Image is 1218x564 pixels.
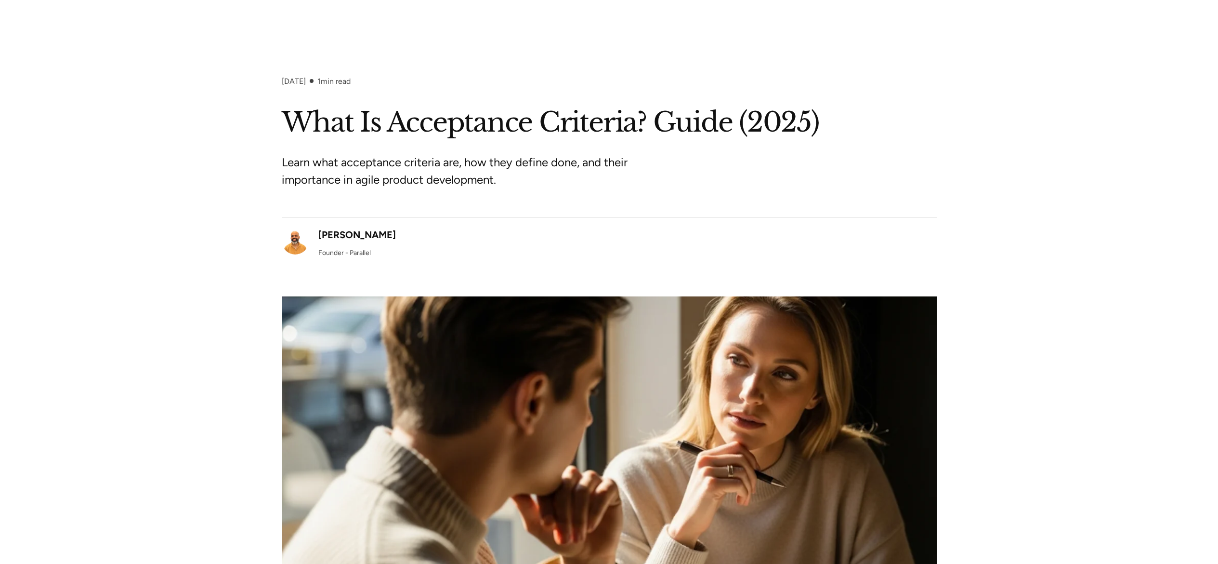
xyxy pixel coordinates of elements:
[282,154,643,188] p: Learn what acceptance criteria are, how they define done, and their importance in agile product d...
[282,105,937,140] h1: What Is Acceptance Criteria? Guide (2025)
[318,228,396,242] div: [PERSON_NAME]
[317,77,321,86] span: 1
[282,228,309,255] img: Robin Dhanwani
[282,228,396,258] a: [PERSON_NAME]Founder - Parallel
[282,77,306,86] div: [DATE]
[318,248,371,258] div: Founder - Parallel
[317,77,351,86] div: min read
